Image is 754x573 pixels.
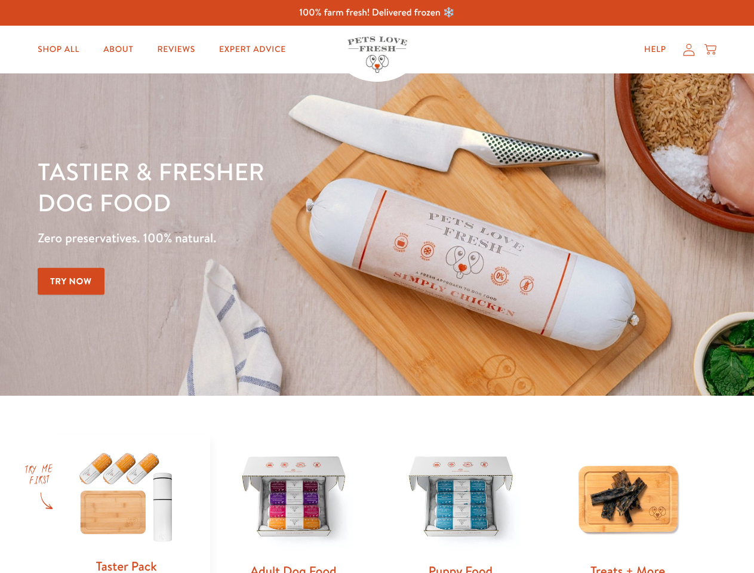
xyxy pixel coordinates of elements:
a: About [94,38,143,61]
a: Reviews [147,38,204,61]
a: Shop All [28,38,89,61]
a: Expert Advice [210,38,296,61]
h1: Tastier & fresher dog food [38,156,490,218]
p: Zero preservatives. 100% natural. [38,227,490,249]
a: Try Now [38,268,104,295]
a: Help [635,38,676,61]
img: Pets Love Fresh [347,36,407,73]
